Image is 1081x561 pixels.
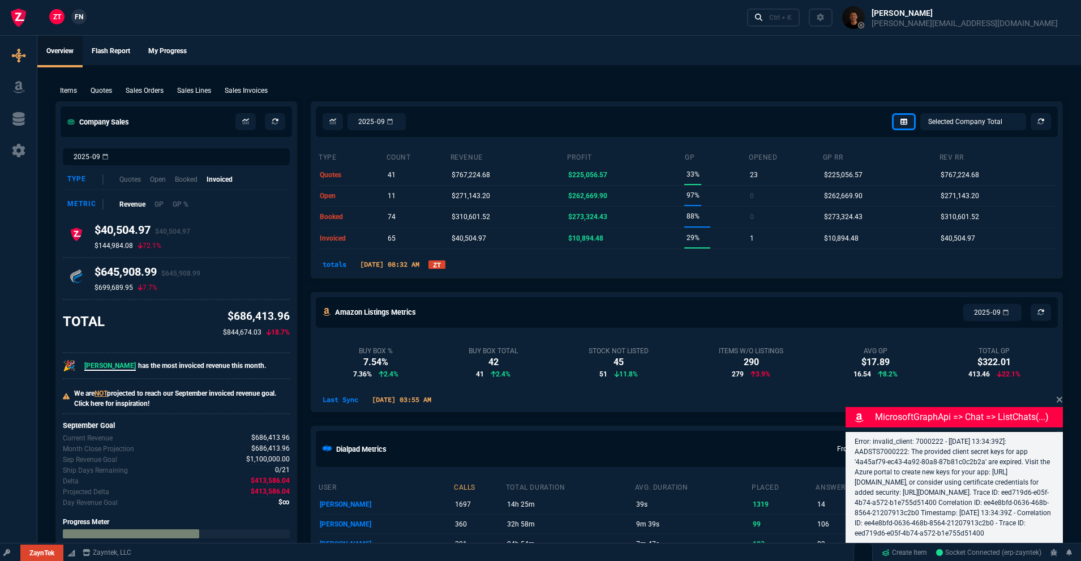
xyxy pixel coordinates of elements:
[589,346,649,356] div: Stock Not Listed
[455,496,503,512] p: 1697
[824,188,863,204] p: $262,669.90
[753,496,813,512] p: 1319
[63,465,128,476] p: Out of 21 ship days in Sep - there are 0 remaining.
[469,346,518,356] div: Buy Box Total
[139,36,196,67] a: My Progress
[455,516,503,532] p: 360
[74,388,290,409] p: We are projected to reach our September invoiced revenue goal. Click here for inspiration!
[63,498,118,508] p: Delta divided by the remaining ship days.
[367,395,436,405] p: [DATE] 03:55 AM
[67,174,104,185] div: Type
[241,432,290,443] p: spec.value
[318,395,363,405] p: Last Sync
[63,313,105,330] h3: TOTAL
[507,536,633,552] p: 24h 54m
[79,547,135,558] a: msbcCompanyName
[388,209,396,225] p: 74
[450,148,567,164] th: revenue
[275,465,290,476] span: Out of 21 ship days in Sep - there are 0 remaining.
[388,230,396,246] p: 65
[63,517,290,527] p: Progress Meter
[732,369,744,379] span: 279
[568,209,607,225] p: $273,324.43
[936,549,1041,556] span: Socket Connected (erp-zayntek)
[318,228,386,249] td: invoiced
[236,454,290,465] p: spec.value
[769,13,792,22] div: Ctrl + K
[750,209,754,225] p: 0
[63,487,109,497] p: The difference between the current month's Revenue goal and projected month-end.
[568,167,607,183] p: $225,056.57
[822,148,939,164] th: GP RR
[320,496,452,512] p: [PERSON_NAME]
[318,164,386,185] td: quotes
[455,536,503,552] p: 301
[265,465,290,476] p: spec.value
[318,148,386,164] th: type
[968,346,1020,356] div: Total GP
[95,241,133,250] p: $144,984.08
[241,486,290,497] p: spec.value
[335,307,416,318] h5: Amazon Listings Metrics
[95,223,190,241] h4: $40,504.97
[318,478,453,494] th: user
[750,369,770,379] p: 3.9%
[452,167,490,183] p: $767,224.68
[225,85,268,96] p: Sales Invoices
[251,443,290,454] span: Uses current month's data to project the month's close.
[353,356,398,369] div: 7.54%
[636,496,749,512] p: 39s
[155,228,190,235] span: $40,504.97
[941,230,975,246] p: $40,504.97
[824,230,859,246] p: $10,894.48
[177,85,211,96] p: Sales Lines
[684,148,748,164] th: GP
[936,547,1041,558] a: WDDuRcwUYie1NvHZAAAb
[173,199,188,209] p: GP %
[95,283,133,292] p: $699,689.95
[687,187,700,203] p: 97%
[589,356,649,369] div: 45
[320,536,452,552] p: [PERSON_NAME]
[119,174,141,185] p: Quotes
[223,327,261,337] p: $844,674.03
[567,148,684,164] th: Profit
[853,346,898,356] div: Avg GP
[388,188,396,204] p: 11
[837,444,875,454] p: From:
[817,516,902,532] p: 106
[241,443,290,454] p: spec.value
[614,369,638,379] p: 11.8%
[452,209,490,225] p: $310,601.52
[748,148,822,164] th: opened
[452,188,490,204] p: $271,143.20
[161,269,200,277] span: $645,908.99
[968,356,1020,369] div: $322.01
[320,516,452,532] p: [PERSON_NAME]
[687,230,700,246] p: 29%
[353,369,372,379] span: 7.36%
[388,167,396,183] p: 41
[636,536,749,552] p: 7m 47s
[452,230,486,246] p: $40,504.97
[453,478,505,494] th: calls
[476,369,484,379] span: 41
[379,369,398,379] p: 2.4%
[751,478,815,494] th: placed
[599,369,607,379] span: 51
[491,369,511,379] p: 2.4%
[75,12,83,22] span: FN
[95,389,107,397] span: NOT
[126,85,164,96] p: Sales Orders
[353,346,398,356] div: Buy Box %
[251,486,290,497] span: The difference between the current month's Revenue goal and projected month-end.
[251,476,290,486] span: The difference between the current month's Revenue and the goal.
[941,167,979,183] p: $767,224.68
[266,327,290,337] p: 18.7%
[318,207,386,228] td: booked
[63,476,79,486] p: The difference between the current month's Revenue and the goal.
[719,356,783,369] div: 290
[815,478,903,494] th: answered
[95,265,200,283] h4: $645,908.99
[941,209,979,225] p: $310,601.52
